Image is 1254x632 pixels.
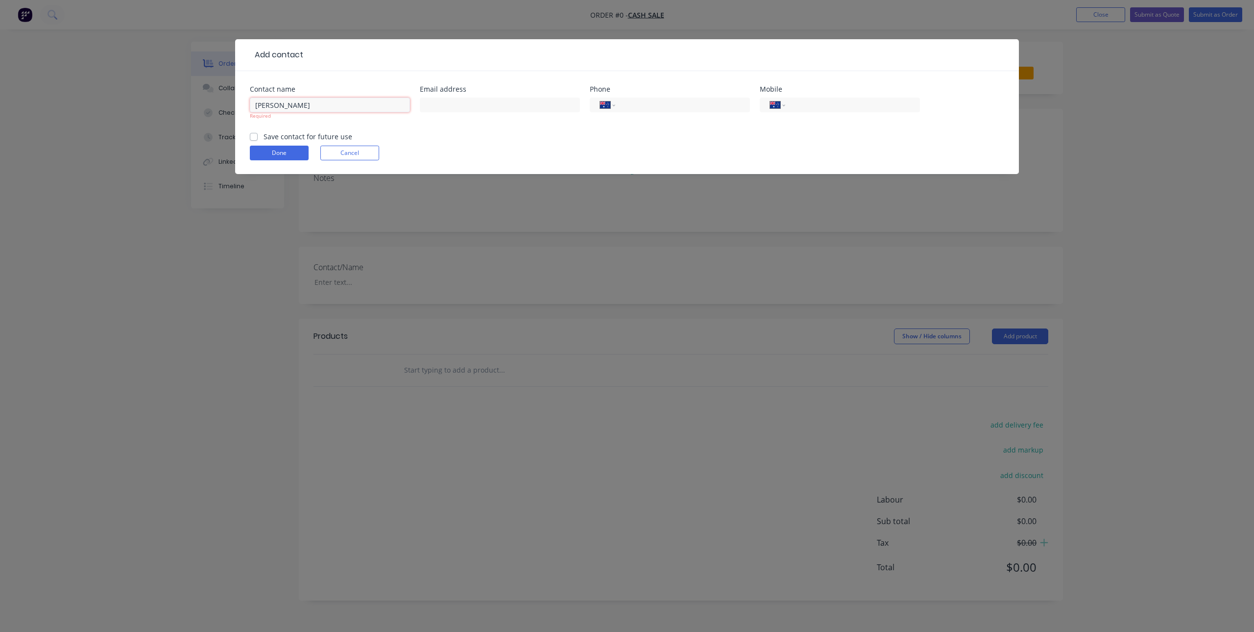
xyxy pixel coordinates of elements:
div: Phone [590,86,750,93]
label: Save contact for future use [264,131,352,142]
button: Cancel [320,146,379,160]
button: Done [250,146,309,160]
div: Mobile [760,86,920,93]
div: Add contact [250,49,303,61]
div: Contact name [250,86,410,93]
div: Email address [420,86,580,93]
div: Required [250,112,410,120]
